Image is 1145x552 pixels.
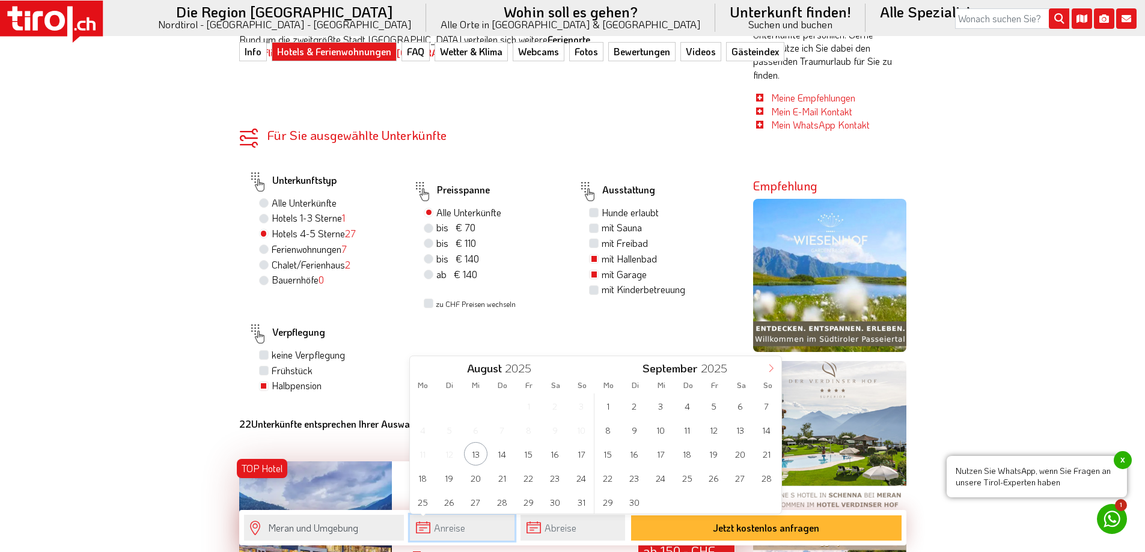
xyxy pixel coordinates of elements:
[728,418,752,441] span: September 13, 2025
[410,381,436,389] span: Mo
[1116,8,1137,29] i: Kontakt
[676,466,699,490] span: September 25, 2025
[244,515,404,541] input: Wo soll's hingehen?
[623,466,646,490] span: September 23, 2025
[543,490,567,514] span: August 30, 2025
[341,243,347,255] span: 7
[411,466,435,490] span: August 18, 2025
[272,42,397,61] a: Hotels & Ferienwohnungen
[726,42,784,61] a: Gästeindex
[438,418,461,441] span: August 5, 2025
[272,196,337,210] label: Alle Unterkünfte
[596,490,620,514] span: September 29, 2025
[463,381,489,389] span: Mi
[728,466,752,490] span: September 27, 2025
[436,252,479,265] span: bis € 140
[753,199,906,352] img: wiesenhof-sommer.jpg
[272,211,345,225] label: Hotels 1-3 Sterne
[521,515,625,541] input: Abreise
[680,42,721,61] a: Videos
[697,360,737,375] input: Year
[402,42,430,61] a: FAQ
[622,381,649,389] span: Di
[643,363,697,374] span: September
[755,394,778,417] span: September 7, 2025
[702,394,725,417] span: September 5, 2025
[631,515,902,541] button: Jetzt kostenlos anfragen
[649,466,673,490] span: September 24, 2025
[272,243,347,256] label: Ferienwohnungen
[947,456,1127,497] span: Nutzen Sie WhatsApp, wenn Sie Fragen an unsere Tirol-Experten haben
[345,227,356,240] span: 27
[1097,504,1127,534] a: 1 Nutzen Sie WhatsApp, wenn Sie Fragen an unsere Tirol-Experten habenx
[438,490,461,514] span: August 26, 2025
[755,418,778,441] span: September 14, 2025
[676,394,699,417] span: September 4, 2025
[753,178,817,193] strong: Empfehlung
[272,364,313,377] label: Frühstück
[728,394,752,417] span: September 6, 2025
[602,252,657,265] label: mit Hallenbad
[248,168,337,196] label: Unterkunftstyp
[239,129,735,141] div: Für Sie ausgewählte Unterkünfte
[517,394,540,417] span: August 1, 2025
[728,442,752,466] span: September 20, 2025
[239,42,267,61] a: Info
[411,490,435,514] span: August 25, 2025
[464,466,487,490] span: August 20, 2025
[1115,499,1127,511] span: 1
[436,268,477,281] span: ab € 140
[569,381,595,389] span: So
[675,381,701,389] span: Do
[438,466,461,490] span: August 19, 2025
[771,105,852,118] a: Mein E-Mail Kontakt
[237,459,287,478] div: TOP Hotel
[490,418,514,441] span: August 7, 2025
[272,258,350,271] label: Chalet/Ferienhaus
[464,490,487,514] span: August 27, 2025
[649,394,673,417] span: September 3, 2025
[513,42,564,61] a: Webcams
[702,466,725,490] span: September 26, 2025
[464,442,487,466] span: August 13, 2025
[272,227,356,240] label: Hotels 4-5 Sterne
[602,268,647,281] label: mit Garage
[411,418,435,441] span: August 4, 2025
[490,490,514,514] span: August 28, 2025
[467,363,502,374] span: August
[955,8,1069,29] input: Wonach suchen Sie?
[602,221,642,234] label: mit Sauna
[436,381,463,389] span: Di
[239,417,251,430] b: 22
[623,490,646,514] span: September 30, 2025
[272,273,324,287] label: Bauernhöfe
[319,273,324,286] span: 0
[649,442,673,466] span: September 17, 2025
[596,381,622,389] span: Mo
[623,394,646,417] span: September 2, 2025
[702,442,725,466] span: September 19, 2025
[570,394,593,417] span: August 3, 2025
[753,361,906,514] img: verdinserhof.png
[596,418,620,441] span: September 8, 2025
[596,394,620,417] span: September 1, 2025
[701,381,728,389] span: Fr
[490,466,514,490] span: August 21, 2025
[569,42,603,61] a: Fotos
[649,418,673,441] span: September 10, 2025
[1114,451,1132,469] span: x
[516,381,542,389] span: Fr
[502,360,542,375] input: Year
[441,19,701,29] small: Alle Orte in [GEOGRAPHIC_DATA] & [GEOGRAPHIC_DATA]
[438,442,461,466] span: August 12, 2025
[543,442,567,466] span: August 16, 2025
[570,442,593,466] span: August 17, 2025
[754,381,781,389] span: So
[543,466,567,490] span: August 23, 2025
[596,442,620,466] span: September 15, 2025
[570,490,593,514] span: August 31, 2025
[771,91,855,104] a: Meine Empfehlungen
[602,206,659,219] label: Hunde erlaubt
[771,118,870,131] a: Mein WhatsApp Kontakt
[602,237,648,250] label: mit Freibad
